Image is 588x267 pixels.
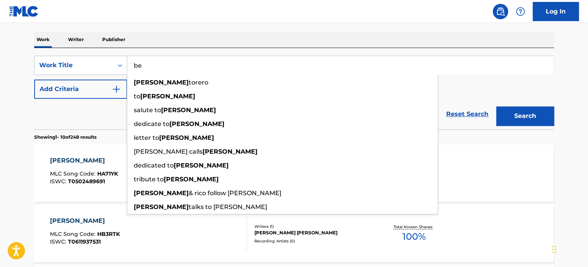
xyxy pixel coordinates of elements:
button: Add Criteria [34,80,127,99]
strong: [PERSON_NAME] [203,148,257,155]
strong: [PERSON_NAME] [169,120,224,128]
span: dedicate to [134,120,169,128]
span: [PERSON_NAME] calls [134,148,203,155]
span: T0502489691 [68,178,105,185]
a: Reset Search [442,106,492,123]
span: ISWC : [50,238,68,245]
span: HB3RTK [97,231,120,237]
a: [PERSON_NAME]MLC Song Code:HB3RTKISWC:T0611937531Writers (1)[PERSON_NAME] [PERSON_NAME]Recording ... [34,205,554,262]
strong: [PERSON_NAME] [174,162,229,169]
div: Help [513,4,528,19]
p: Writer [66,32,86,48]
span: 100 % [402,230,425,244]
span: letter to [134,134,159,141]
span: salute to [134,106,161,114]
span: T0611937531 [68,238,101,245]
span: to [134,93,140,100]
span: torero [189,79,208,86]
a: Public Search [493,4,508,19]
span: dedicated to [134,162,174,169]
img: search [496,7,505,16]
button: Search [496,106,554,126]
p: Publisher [100,32,128,48]
form: Search Form [34,56,554,129]
div: Writers ( 1 ) [254,224,370,229]
a: [PERSON_NAME]MLC Song Code:HA71YKISWC:T0502489691Writers (2)DP, [PERSON_NAME]Recording Artists (8... [34,144,554,202]
strong: [PERSON_NAME] [159,134,214,141]
span: MLC Song Code : [50,170,97,177]
span: & rico follow [PERSON_NAME] [189,189,281,197]
strong: [PERSON_NAME] [140,93,195,100]
p: Total Known Shares: [393,224,434,230]
strong: [PERSON_NAME] [164,176,219,183]
a: Log In [533,2,579,21]
span: ISWC : [50,178,68,185]
span: MLC Song Code : [50,231,97,237]
div: Recording Artists ( 0 ) [254,238,370,244]
span: talks to [PERSON_NAME] [189,203,267,211]
div: [PERSON_NAME] [50,156,118,165]
iframe: Chat Widget [550,230,588,267]
div: Work Title [39,61,108,70]
img: MLC Logo [9,6,39,17]
span: HA71YK [97,170,118,177]
strong: [PERSON_NAME] [134,189,189,197]
div: [PERSON_NAME] [PERSON_NAME] [254,229,370,236]
strong: [PERSON_NAME] [161,106,216,114]
img: 9d2ae6d4665cec9f34b9.svg [112,85,121,94]
strong: [PERSON_NAME] [134,203,189,211]
div: Drag [552,238,556,261]
img: help [516,7,525,16]
p: Showing 1 - 10 of 248 results [34,134,96,141]
span: tribute to [134,176,164,183]
div: [PERSON_NAME] [50,216,120,226]
strong: [PERSON_NAME] [134,79,189,86]
p: Work [34,32,52,48]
